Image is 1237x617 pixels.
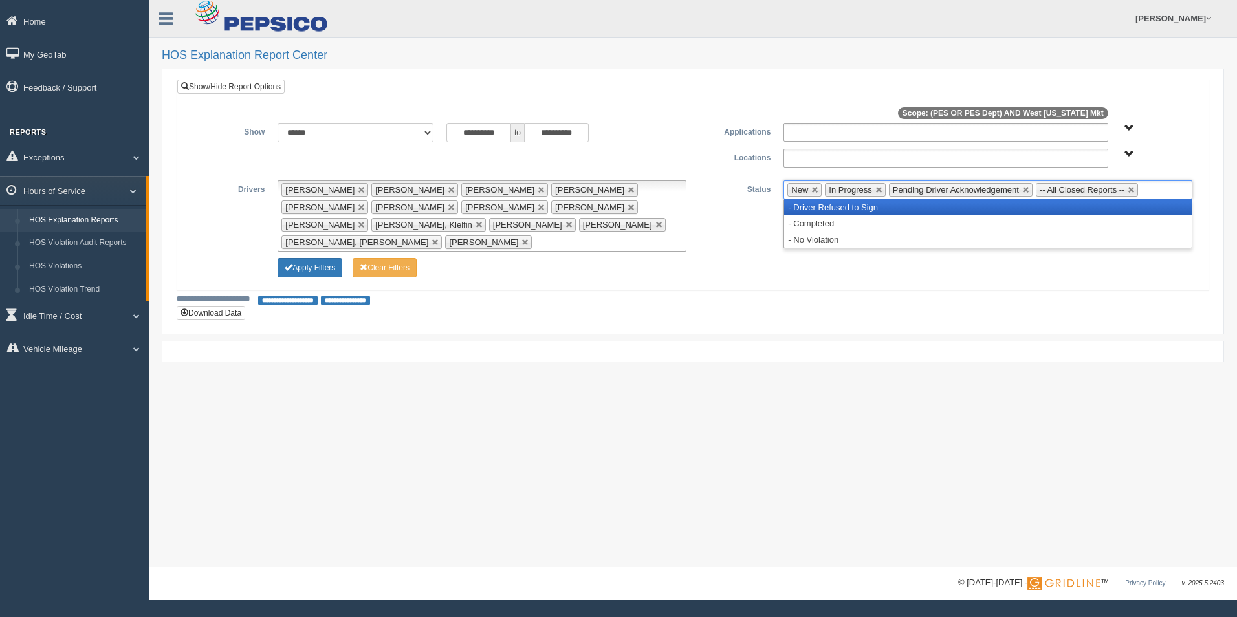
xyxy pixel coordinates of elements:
a: Show/Hide Report Options [177,80,285,94]
span: to [511,123,524,142]
label: Status [693,180,777,196]
span: [PERSON_NAME] [285,185,355,195]
span: [PERSON_NAME] [465,202,534,212]
span: [PERSON_NAME] [375,185,444,195]
span: -- All Closed Reports -- [1040,185,1124,195]
label: Locations [693,149,777,164]
span: v. 2025.5.2403 [1182,579,1224,587]
span: [PERSON_NAME] [285,220,355,230]
span: In Progress [829,185,871,195]
li: - No Violation [784,232,1192,248]
span: [PERSON_NAME] [375,202,444,212]
span: [PERSON_NAME] [285,202,355,212]
button: Change Filter Options [278,258,342,277]
label: Applications [693,123,777,138]
label: Show [187,123,271,138]
label: Drivers [187,180,271,196]
span: [PERSON_NAME] [555,202,624,212]
a: HOS Violation Trend [23,278,146,301]
span: [PERSON_NAME] [555,185,624,195]
button: Download Data [177,306,245,320]
span: [PERSON_NAME] [493,220,562,230]
img: Gridline [1027,577,1100,590]
span: Pending Driver Acknowledgement [893,185,1019,195]
span: [PERSON_NAME], Klelfin [375,220,472,230]
li: - Completed [784,215,1192,232]
a: HOS Explanation Reports [23,209,146,232]
a: HOS Violation Audit Reports [23,232,146,255]
li: - Driver Refused to Sign [784,199,1192,215]
span: [PERSON_NAME] [449,237,518,247]
a: Privacy Policy [1125,579,1165,587]
span: Scope: (PES OR PES Dept) AND West [US_STATE] Mkt [898,107,1108,119]
h2: HOS Explanation Report Center [162,49,1224,62]
span: [PERSON_NAME], [PERSON_NAME] [285,237,428,247]
div: © [DATE]-[DATE] - ™ [958,576,1224,590]
span: [PERSON_NAME] [465,185,534,195]
button: Change Filter Options [353,258,417,277]
span: New [791,185,808,195]
a: HOS Violations [23,255,146,278]
span: [PERSON_NAME] [583,220,652,230]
